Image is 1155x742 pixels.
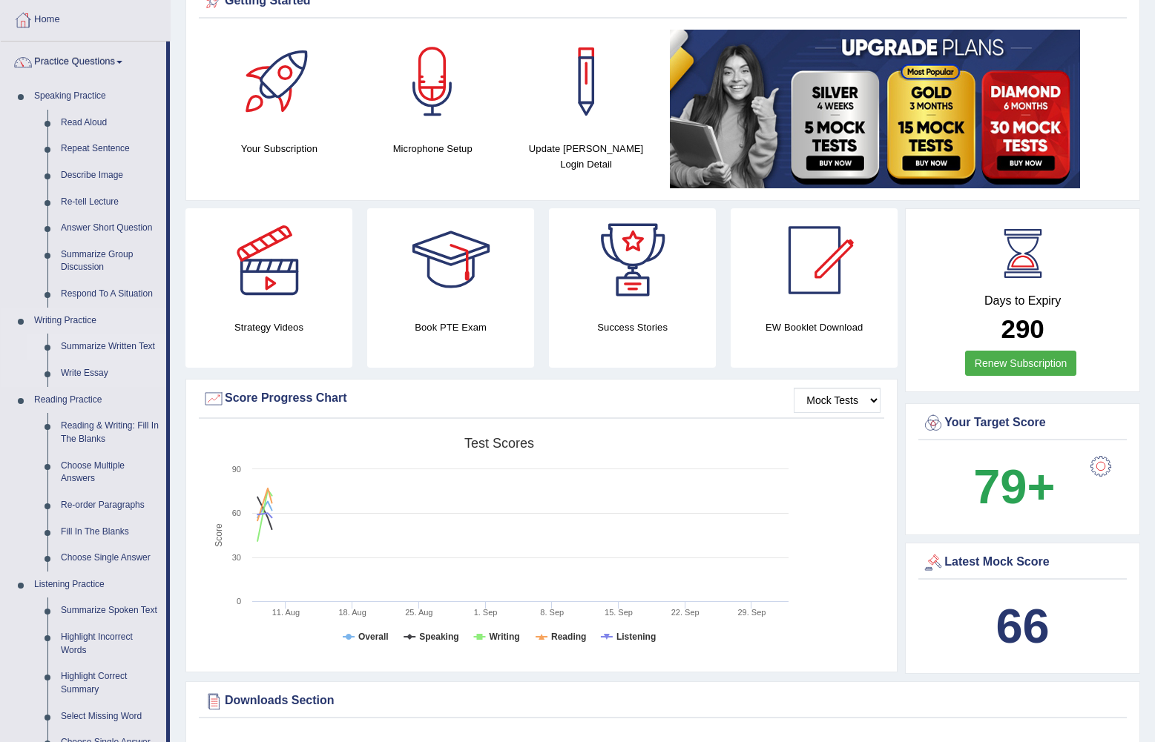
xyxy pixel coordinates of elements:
[54,413,166,452] a: Reading & Writing: Fill In The Blanks
[965,351,1077,376] a: Renew Subscription
[54,162,166,189] a: Describe Image
[737,608,766,617] tspan: 29. Sep
[54,703,166,730] a: Select Missing Word
[54,136,166,162] a: Repeat Sentence
[517,141,656,172] h4: Update [PERSON_NAME] Login Detail
[54,215,166,242] a: Answer Short Question
[605,608,633,617] tspan: 15. Sep
[1001,314,1044,343] b: 290
[363,141,502,156] h4: Microphone Setup
[54,189,166,216] a: Re-tell Lecture
[185,319,352,335] h4: Strategy Videos
[54,492,166,519] a: Re-order Paragraphs
[27,572,166,598] a: Listening Practice
[1,42,166,79] a: Practice Questions
[358,632,389,642] tspan: Overall
[232,553,241,562] text: 30
[338,608,366,617] tspan: 18. Aug
[922,294,1123,308] h4: Days to Expiry
[996,599,1049,653] b: 66
[237,597,241,606] text: 0
[203,690,1123,712] div: Downloads Section
[670,30,1080,188] img: small5.jpg
[464,436,534,451] tspan: Test scores
[203,388,881,410] div: Score Progress Chart
[551,632,586,642] tspan: Reading
[419,632,458,642] tspan: Speaking
[973,460,1055,514] b: 79+
[54,110,166,136] a: Read Aloud
[232,465,241,474] text: 90
[27,387,166,414] a: Reading Practice
[405,608,432,617] tspan: 25. Aug
[489,632,519,642] tspan: Writing
[54,242,166,281] a: Summarize Group Discussion
[616,632,656,642] tspan: Listening
[232,509,241,517] text: 60
[922,551,1123,574] div: Latest Mock Score
[549,319,716,335] h4: Success Stories
[54,545,166,572] a: Choose Single Answer
[214,523,224,547] tspan: Score
[731,319,898,335] h4: EW Booklet Download
[54,624,166,663] a: Highlight Incorrect Words
[210,141,349,156] h4: Your Subscription
[54,360,166,387] a: Write Essay
[54,334,166,360] a: Summarize Written Text
[54,663,166,703] a: Highlight Correct Summary
[54,597,166,624] a: Summarize Spoken Text
[27,83,166,110] a: Speaking Practice
[540,608,564,617] tspan: 8. Sep
[54,519,166,546] a: Fill In The Blanks
[474,608,498,617] tspan: 1. Sep
[54,281,166,308] a: Respond To A Situation
[671,608,700,617] tspan: 22. Sep
[272,608,300,617] tspan: 11. Aug
[922,412,1123,434] div: Your Target Score
[367,319,534,335] h4: Book PTE Exam
[27,308,166,334] a: Writing Practice
[54,453,166,492] a: Choose Multiple Answers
